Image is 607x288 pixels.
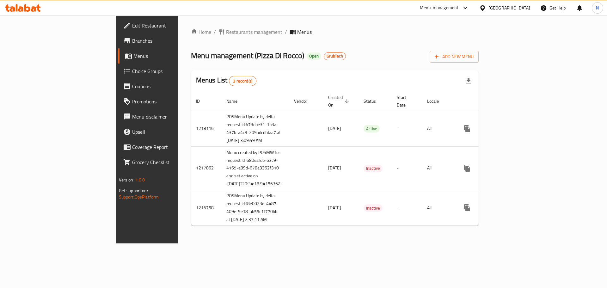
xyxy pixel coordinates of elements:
[307,52,321,60] div: Open
[118,48,217,64] a: Menus
[461,73,476,89] div: Export file
[328,204,341,212] span: [DATE]
[118,64,217,79] a: Choice Groups
[364,125,380,132] span: Active
[132,67,212,75] span: Choice Groups
[307,53,321,59] span: Open
[392,146,422,190] td: -
[196,97,208,105] span: ID
[119,187,148,195] span: Get support on:
[455,92,525,111] th: Actions
[229,78,256,84] span: 3 record(s)
[191,92,525,226] table: enhanced table
[364,97,384,105] span: Status
[118,94,217,109] a: Promotions
[132,113,212,120] span: Menu disclaimer
[221,146,289,190] td: Menu created by POSMW for request Id :680eafdb-63c9-4165-a89d-678a3362f310 and set active on '[DA...
[397,94,414,109] span: Start Date
[475,121,490,136] button: Change Status
[221,190,289,226] td: POSMenu Update by delta request Id:f8e0023e-4487-409e-9e18-ab55c1f770bb at [DATE] 2:37:11 AM
[475,200,490,215] button: Change Status
[132,143,212,151] span: Coverage Report
[488,4,530,11] div: [GEOGRAPHIC_DATA]
[119,193,159,201] a: Support.OpsPlatform
[297,28,312,36] span: Menus
[218,28,282,36] a: Restaurants management
[119,176,134,184] span: Version:
[364,205,383,212] span: Inactive
[422,146,455,190] td: All
[328,164,341,172] span: [DATE]
[132,128,212,136] span: Upsell
[226,97,246,105] span: Name
[420,4,459,12] div: Menu-management
[422,190,455,226] td: All
[118,139,217,155] a: Coverage Report
[422,111,455,146] td: All
[285,28,287,36] li: /
[132,158,212,166] span: Grocery Checklist
[118,124,217,139] a: Upsell
[132,37,212,45] span: Branches
[132,83,212,90] span: Coupons
[430,51,479,63] button: Add New Menu
[118,33,217,48] a: Branches
[460,121,475,136] button: more
[196,76,256,86] h2: Menus List
[132,98,212,105] span: Promotions
[135,176,145,184] span: 1.0.0
[427,97,447,105] span: Locale
[226,28,282,36] span: Restaurants management
[364,165,383,172] span: Inactive
[229,76,256,86] div: Total records count
[118,155,217,170] a: Grocery Checklist
[596,4,599,11] span: N
[294,97,316,105] span: Vendor
[328,124,341,132] span: [DATE]
[191,48,304,63] span: Menu management ( Pizza Di Rocco )
[132,22,212,29] span: Edit Restaurant
[328,94,351,109] span: Created On
[118,79,217,94] a: Coupons
[221,111,289,146] td: POSMenu Update by delta request Id:673dbe31-1b3a-437b-a4c9-209adcdfdaa7 at [DATE] 3:09:49 AM
[435,53,474,61] span: Add New Menu
[324,53,346,59] span: GrubTech
[118,109,217,124] a: Menu disclaimer
[460,161,475,176] button: more
[392,111,422,146] td: -
[133,52,212,60] span: Menus
[191,28,479,36] nav: breadcrumb
[475,161,490,176] button: Change Status
[392,190,422,226] td: -
[118,18,217,33] a: Edit Restaurant
[460,200,475,215] button: more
